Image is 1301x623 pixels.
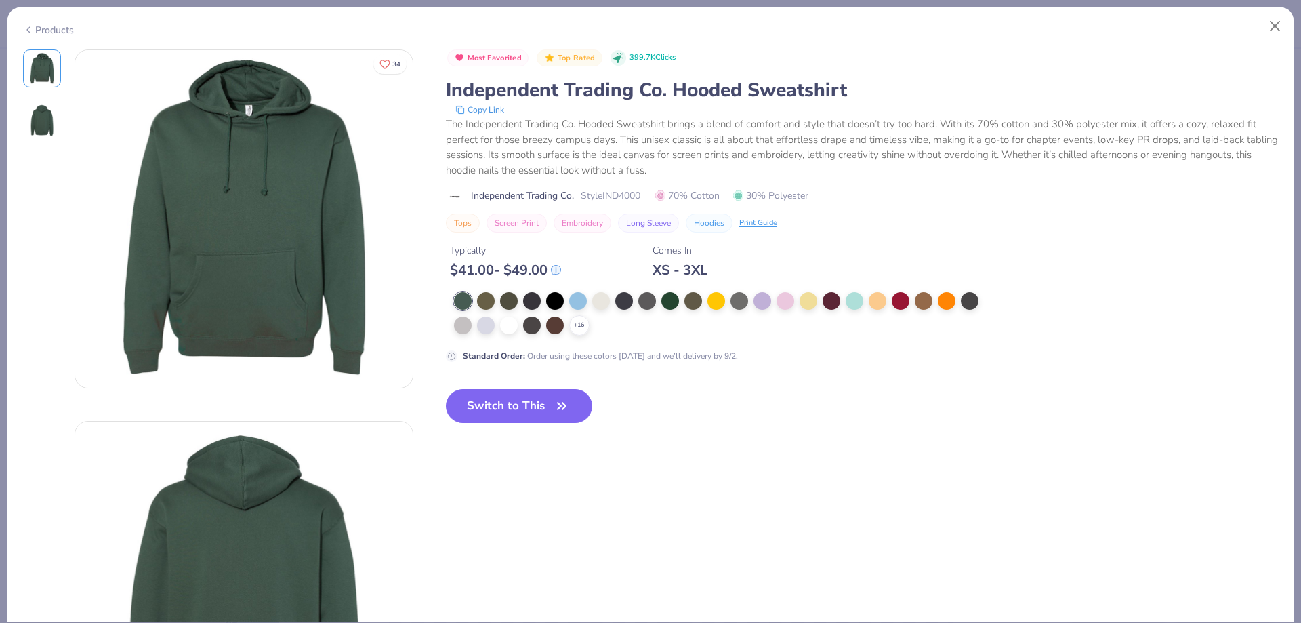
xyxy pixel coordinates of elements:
[23,23,74,37] div: Products
[446,389,593,423] button: Switch to This
[468,54,522,62] span: Most Favorited
[373,54,407,74] button: Like
[392,61,400,68] span: 34
[487,214,547,233] button: Screen Print
[655,188,720,203] span: 70% Cotton
[446,77,1279,103] div: Independent Trading Co. Hooded Sweatshirt
[574,321,584,330] span: + 16
[454,52,465,63] img: Most Favorited sort
[686,214,732,233] button: Hoodies
[24,256,26,293] img: User generated content
[446,214,480,233] button: Tops
[26,52,58,85] img: Front
[554,214,611,233] button: Embroidery
[629,52,676,64] span: 399.7K Clicks
[653,262,707,279] div: XS - 3XL
[544,52,555,63] img: Top Rated sort
[463,350,525,361] strong: Standard Order :
[1262,14,1288,39] button: Close
[24,205,26,241] img: User generated content
[446,117,1279,178] div: The Independent Trading Co. Hooded Sweatshirt brings a blend of comfort and style that doesn’t tr...
[463,350,738,362] div: Order using these colors [DATE] and we’ll delivery by 9/2.
[733,188,808,203] span: 30% Polyester
[581,188,640,203] span: Style IND4000
[75,50,413,388] img: Front
[471,188,574,203] span: Independent Trading Co.
[447,49,529,67] button: Badge Button
[558,54,596,62] span: Top Rated
[450,243,561,258] div: Typically
[451,103,508,117] button: copy to clipboard
[24,153,26,190] img: User generated content
[446,191,464,202] img: brand logo
[450,262,561,279] div: $ 41.00 - $ 49.00
[739,218,777,229] div: Print Guide
[26,104,58,136] img: Back
[537,49,602,67] button: Badge Button
[653,243,707,258] div: Comes In
[618,214,679,233] button: Long Sleeve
